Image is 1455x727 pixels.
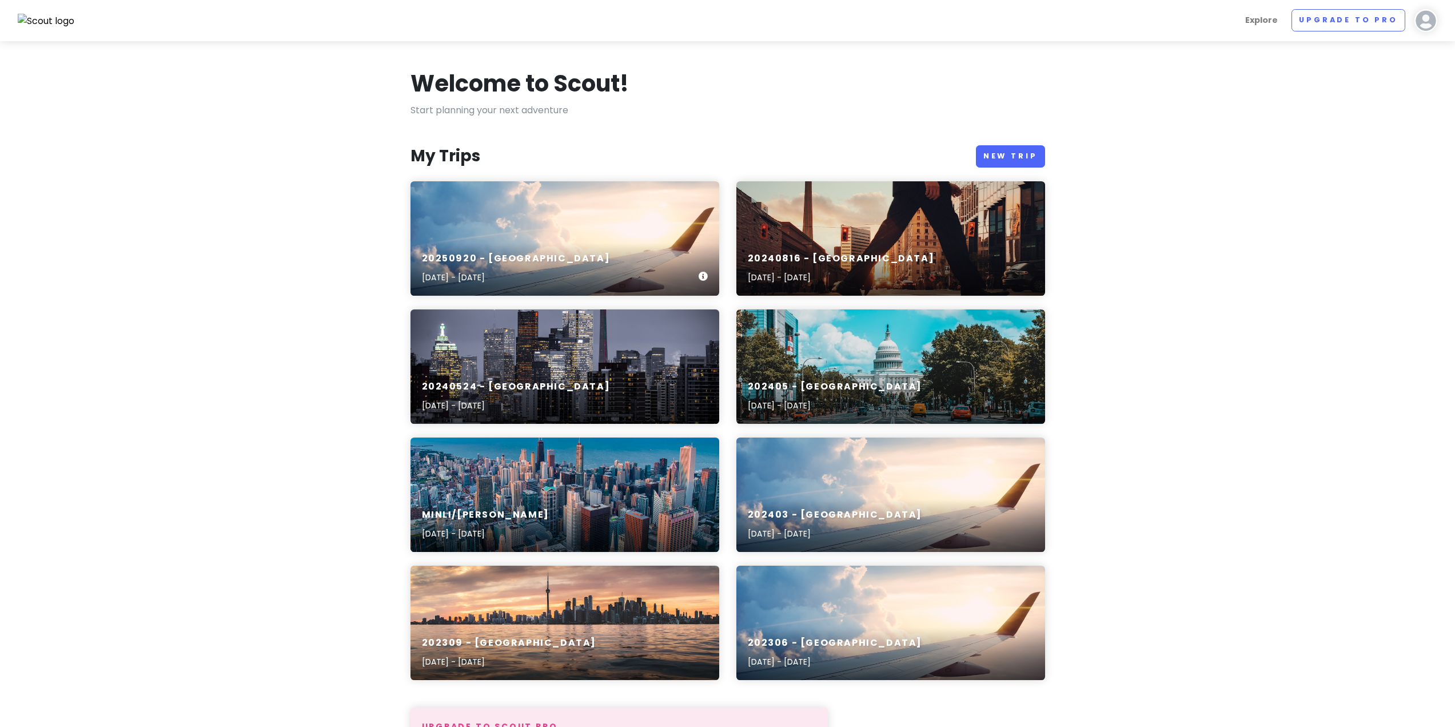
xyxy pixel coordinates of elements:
[976,145,1045,168] a: New Trip
[748,656,923,668] p: [DATE] - [DATE]
[422,381,611,393] h6: 20240524 - [GEOGRAPHIC_DATA]
[748,271,935,284] p: [DATE] - [DATE]
[1241,9,1282,31] a: Explore
[736,181,1045,296] a: man in dress suit outfit walking in front of building20240816 - [GEOGRAPHIC_DATA][DATE] - [DATE]
[410,566,719,680] a: body of water under white cloudy sky202309 - [GEOGRAPHIC_DATA][DATE] - [DATE]
[422,399,611,412] p: [DATE] - [DATE]
[748,509,923,521] h6: 202403 - [GEOGRAPHIC_DATA]
[736,309,1045,424] a: wide road with vehicle traveling with white dome building202405 - [GEOGRAPHIC_DATA][DATE] - [DATE]
[422,656,597,668] p: [DATE] - [DATE]
[736,438,1045,552] a: aerial photography of airliner202403 - [GEOGRAPHIC_DATA][DATE] - [DATE]
[422,637,597,649] h6: 202309 - [GEOGRAPHIC_DATA]
[410,103,1045,118] p: Start planning your next adventure
[410,309,719,424] a: landscape photography of high-rise buildings20240524 - [GEOGRAPHIC_DATA][DATE] - [DATE]
[410,438,719,552] a: white and brown city buildings during daytimeMinLi/[PERSON_NAME][DATE] - [DATE]
[422,271,611,284] p: [DATE] - [DATE]
[422,253,611,265] h6: 20250920 - [GEOGRAPHIC_DATA]
[736,566,1045,680] a: aerial photography of airliner202306 - [GEOGRAPHIC_DATA][DATE] - [DATE]
[748,381,923,393] h6: 202405 - [GEOGRAPHIC_DATA]
[748,253,935,265] h6: 20240816 - [GEOGRAPHIC_DATA]
[1291,9,1405,31] a: Upgrade to Pro
[18,14,75,29] img: Scout logo
[422,527,549,540] p: [DATE] - [DATE]
[1414,9,1437,32] img: User profile
[410,181,719,296] a: aerial photography of airliner20250920 - [GEOGRAPHIC_DATA][DATE] - [DATE]
[422,509,549,521] h6: MinLi/[PERSON_NAME]
[410,69,629,98] h1: Welcome to Scout!
[748,399,923,412] p: [DATE] - [DATE]
[410,146,480,166] h3: My Trips
[748,527,923,540] p: [DATE] - [DATE]
[748,637,923,649] h6: 202306 - [GEOGRAPHIC_DATA]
